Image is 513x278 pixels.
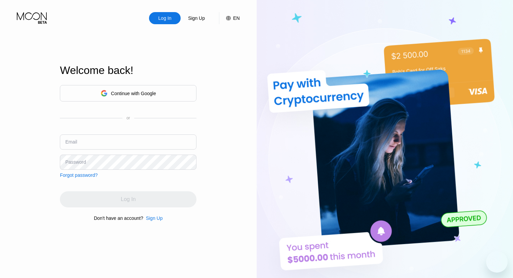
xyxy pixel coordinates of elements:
[111,91,156,96] div: Continue with Google
[146,215,163,221] div: Sign Up
[486,251,508,273] iframe: Button to launch messaging window
[181,12,212,24] div: Sign Up
[143,215,163,221] div: Sign Up
[60,85,196,102] div: Continue with Google
[219,12,240,24] div: EN
[149,12,181,24] div: Log In
[60,172,98,178] div: Forgot password?
[233,15,240,21] div: EN
[94,215,143,221] div: Don't have an account?
[158,15,172,22] div: Log In
[65,159,86,165] div: Password
[126,116,130,120] div: or
[60,64,196,77] div: Welcome back!
[187,15,206,22] div: Sign Up
[65,139,77,145] div: Email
